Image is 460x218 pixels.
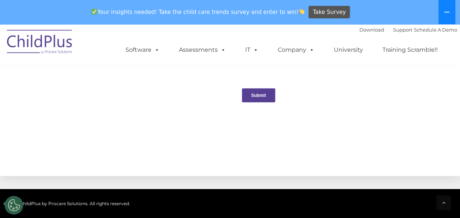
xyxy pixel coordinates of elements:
[270,43,322,57] a: Company
[5,196,23,214] button: Cookies Settings
[3,25,76,61] img: ChildPlus by Procare Solutions
[359,27,384,33] a: Download
[118,43,167,57] a: Software
[299,9,304,14] img: 👏
[238,43,266,57] a: IT
[172,43,233,57] a: Assessments
[414,27,457,33] a: Schedule A Demo
[359,27,457,33] font: |
[313,6,346,19] span: Take Survey
[89,5,308,19] span: Your insights needed! Take the child care trends survey and enter to win!
[326,43,370,57] a: University
[375,43,445,57] a: Training Scramble!!
[91,9,97,14] img: ✅
[102,48,124,54] span: Last name
[393,27,412,33] a: Support
[3,201,130,206] span: © 2025 ChildPlus by Procare Solutions. All rights reserved.
[308,6,350,19] a: Take Survey
[102,79,133,84] span: Phone number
